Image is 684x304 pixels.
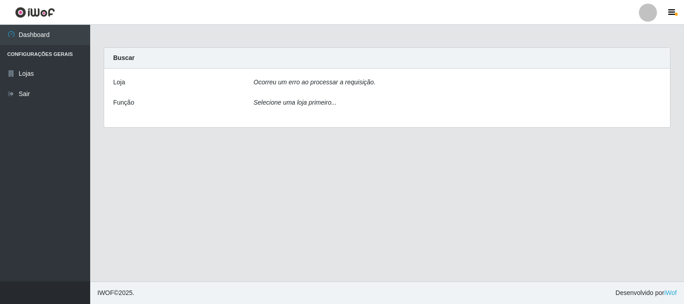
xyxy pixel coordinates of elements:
[113,98,134,107] label: Função
[253,78,376,86] i: Ocorreu um erro ao processar a requisição.
[97,289,114,296] span: IWOF
[113,78,125,87] label: Loja
[664,289,677,296] a: iWof
[113,54,134,61] strong: Buscar
[15,7,55,18] img: CoreUI Logo
[615,288,677,298] span: Desenvolvido por
[253,99,336,106] i: Selecione uma loja primeiro...
[97,288,134,298] span: © 2025 .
